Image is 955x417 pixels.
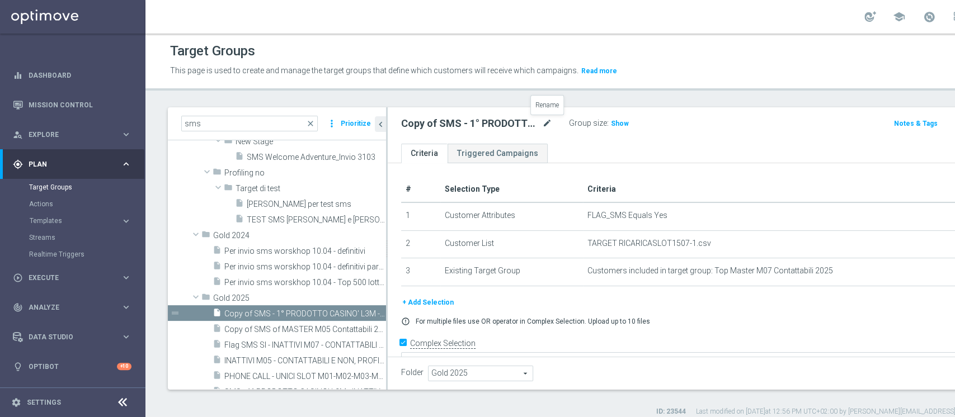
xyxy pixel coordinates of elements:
[440,230,583,258] td: Customer List
[29,334,121,340] span: Data Studio
[12,130,132,139] button: person_search Explore keyboard_arrow_right
[401,317,410,326] i: error_outline
[587,239,711,248] span: TARGET RICARICASLOT1507-1.csv
[12,333,132,342] button: Data Studio keyboard_arrow_right
[121,129,131,140] i: keyboard_arrow_right
[224,183,233,196] i: folder
[247,200,386,209] span: Mary per test sms
[29,246,144,263] div: Realtime Triggers
[170,43,255,59] h1: Target Groups
[587,184,616,193] span: Criteria
[29,131,121,138] span: Explore
[401,368,424,377] label: Folder
[440,258,583,286] td: Existing Target Group
[235,151,244,164] i: insert_drive_file
[13,70,23,80] i: equalizer
[12,160,132,169] button: gps_fixed Plan keyboard_arrow_right
[401,177,440,202] th: #
[29,90,131,120] a: Mission Control
[29,212,144,229] div: Templates
[12,101,132,110] div: Mission Control
[224,340,386,350] span: Flag SMS SI - INATTIVI M07 - CONTATTABILI E NON - PROFILATI E NON 24.07
[13,332,121,342] div: Data Studio
[224,356,386,366] span: INATTIVI M05 - CONTATTABILI E NON, PROFILATI E NON - (INVIARE SMS) 26.05
[29,161,121,168] span: Plan
[11,397,21,407] i: settings
[375,119,386,130] i: chevron_left
[607,119,609,128] label: :
[121,159,131,169] i: keyboard_arrow_right
[224,372,386,381] span: PHONE CALL - UNICI SLOT M01-M02-M03-M04 - INATTIVI M05 - CONTATTABILI E NON - OUTBOUND - (INVIARE...
[213,231,386,240] span: Gold 2024
[13,159,23,169] i: gps_fixed
[213,261,222,274] i: insert_drive_file
[12,71,132,80] button: equalizer Dashboard
[306,119,315,128] span: close
[401,117,540,130] h2: Copy of SMS - 1° PRODOTTO CASINO' L3M - INATTIVI CASINO' M07 - CONTATTABILI E SMS 15.07
[213,167,222,180] i: folder
[27,399,61,406] a: Settings
[656,407,686,416] label: ID: 23544
[339,116,373,131] button: Prioritize
[12,303,132,312] div: track_changes Analyze keyboard_arrow_right
[224,136,233,149] i: folder
[13,273,23,283] i: play_circle_outline
[117,363,131,370] div: +10
[29,304,121,311] span: Analyze
[13,159,121,169] div: Plan
[13,362,23,372] i: lightbulb
[326,116,337,131] i: more_vert
[121,302,131,312] i: keyboard_arrow_right
[375,116,386,132] button: chevron_left
[29,60,131,90] a: Dashboard
[12,362,132,371] div: lightbulb Optibot +10
[29,274,121,281] span: Execute
[29,183,116,192] a: Target Groups
[29,179,144,196] div: Target Groups
[181,116,318,131] input: Quick find group or folder
[29,196,144,212] div: Actions
[235,214,244,227] i: insert_drive_file
[213,245,222,258] i: insert_drive_file
[13,130,121,140] div: Explore
[410,338,476,349] label: Complex Selection
[247,215,386,225] span: TEST SMS Matteo e Sara
[224,247,386,256] span: Per invio sms worskhop 10.04 - definitivi
[440,202,583,230] td: Customer Attributes
[440,177,583,202] th: Selection Type
[30,217,121,224] div: Templates
[224,278,386,287] span: Per invio sms worskhop 10.04 - Top 500 lotteries no modulo inviato
[580,65,618,77] button: Read more
[401,144,448,163] a: Criteria
[29,216,132,225] button: Templates keyboard_arrow_right
[30,217,110,224] span: Templates
[29,233,116,242] a: Streams
[29,352,117,381] a: Optibot
[213,371,222,383] i: insert_drive_file
[121,331,131,342] i: keyboard_arrow_right
[224,309,386,319] span: Copy of SMS - 1° PRODOTTO CASINO' L3M - INATTIVI CASINO' M07 - CONTATTABILI E SMS 15.07
[213,277,222,290] i: insert_drive_file
[236,184,386,193] span: Target di test
[29,200,116,209] a: Actions
[213,293,386,303] span: Gold 2025
[401,230,440,258] td: 2
[213,324,222,337] i: insert_drive_file
[587,266,833,276] span: Customers included in target group: Top Master M07 Contattabili 2025
[13,130,23,140] i: person_search
[235,198,244,211] i: insert_drive_file
[12,273,132,282] button: play_circle_outline Execute keyboard_arrow_right
[893,117,939,130] button: Notes & Tags
[213,355,222,368] i: insert_drive_file
[13,302,121,312] div: Analyze
[13,302,23,312] i: track_changes
[611,120,629,127] span: Show
[448,144,548,163] a: Triggered Campaigns
[224,262,386,272] span: Per invio sms worskhop 10.04 - definitivi parcheggio
[13,60,131,90] div: Dashboard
